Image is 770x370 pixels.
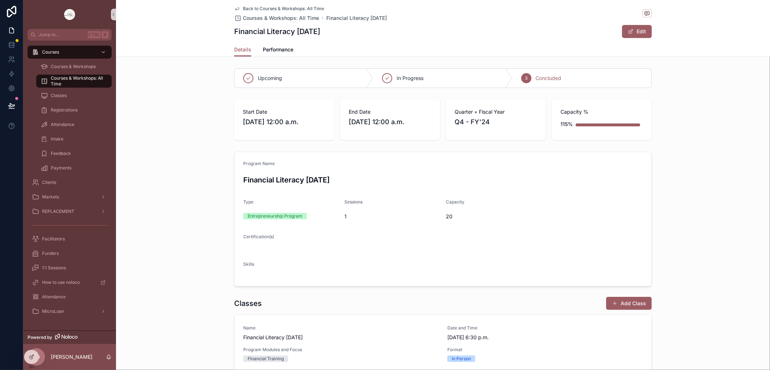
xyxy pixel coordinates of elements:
[234,6,324,12] a: Back to Courses & Workshops: All Time
[446,213,542,220] span: 20
[243,199,253,205] span: Type
[42,236,65,242] span: Facilitators
[39,32,85,38] span: Jump to...
[536,75,562,82] span: Concluded
[23,331,116,344] a: Powered by
[51,165,71,171] span: Payments
[42,251,59,256] span: Funders
[51,353,92,361] p: [PERSON_NAME]
[243,117,326,127] span: [DATE] 12:00 a.m.
[28,232,112,245] a: Facilitators
[243,334,439,341] span: Financial Literacy [DATE]
[51,136,63,142] span: Intake
[243,161,275,166] span: Program Name
[243,108,326,115] span: Start Date
[42,265,66,271] span: 1:1 Sessions
[243,347,439,353] span: Program Modules and Focus
[28,46,112,59] a: Courses
[42,279,80,285] span: How to use noloco
[23,41,116,327] div: scrollable content
[243,6,324,12] span: Back to Courses & Workshops: All Time
[397,75,423,82] span: In Progress
[243,325,439,331] span: Name
[455,108,537,115] span: Quarter + Fiscal Year
[64,9,75,20] img: App logo
[42,308,64,314] span: MicroLoan
[51,75,104,87] span: Courses & Workshops: All Time
[36,147,112,160] a: Feedback
[447,325,643,331] span: Date and Time
[243,14,319,22] span: Courses & Workshops: All Time
[42,194,59,200] span: Markets
[234,14,319,22] a: Courses & Workshops: All Time
[28,29,112,41] button: Jump to...CtrlK
[234,298,262,308] h1: Classes
[234,43,251,57] a: Details
[36,118,112,131] a: Attendance
[102,32,108,38] span: K
[51,122,74,127] span: Attendance
[234,46,251,53] span: Details
[452,356,471,362] div: In Person
[263,43,293,58] a: Performance
[243,234,274,239] span: Certification(s)
[263,46,293,53] span: Performance
[36,161,112,175] a: Payments
[42,209,74,214] span: REPLACEMENT
[455,117,537,127] span: Q4 - FY'24
[28,247,112,260] a: Funders
[446,199,464,205] span: Capacity
[525,75,527,81] span: 3
[258,75,282,82] span: Upcoming
[234,26,320,37] h1: Financial Literacy [DATE]
[248,356,284,362] div: Financial Training
[28,290,112,303] a: Attendance
[28,205,112,218] a: REPLACEMENT
[349,117,431,127] span: [DATE] 12:00 a.m.
[28,261,112,274] a: 1:1 Sessions
[51,107,78,113] span: Registrations
[51,64,96,70] span: Courses & Workshops
[28,176,112,189] a: Clients
[28,276,112,289] a: How to use noloco
[243,261,254,267] span: Skills
[42,49,59,55] span: Courses
[622,25,652,38] button: Edit
[51,151,71,156] span: Feedback
[345,213,440,220] span: 1
[606,297,652,310] button: Add Class
[28,305,112,318] a: MicroLoan
[349,108,431,115] span: End Date
[447,334,643,341] span: [DATE] 6:30 p.m.
[447,347,541,353] span: Format
[88,31,101,38] span: Ctrl
[28,335,52,340] span: Powered by
[345,199,363,205] span: Sessions
[248,213,302,219] div: Entrepreneurship Program
[42,294,66,300] span: Attendance
[42,180,56,185] span: Clients
[36,133,112,146] a: Intake
[560,108,643,115] span: Capacity %
[560,117,573,131] div: 115%
[243,175,643,185] h3: Financial Literacy [DATE]
[51,93,67,98] span: Classes
[28,190,112,203] a: Markets
[36,75,112,88] a: Courses & Workshops: All Time
[326,14,387,22] a: Financial Literacy [DATE]
[36,104,112,117] a: Registrations
[36,89,112,102] a: Classes
[36,60,112,73] a: Courses & Workshops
